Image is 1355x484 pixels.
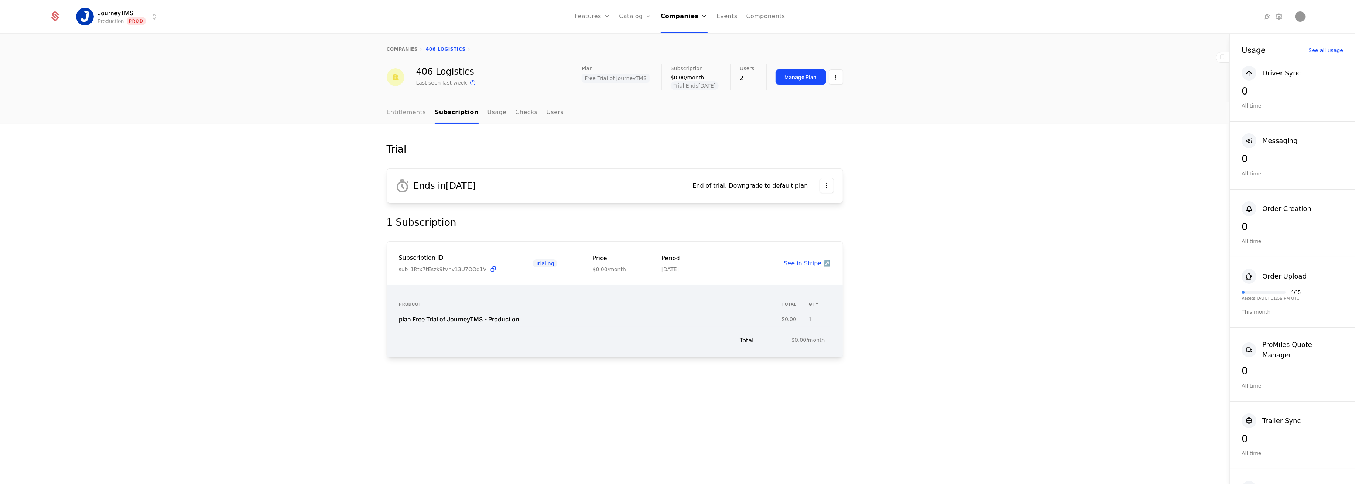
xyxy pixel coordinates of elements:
[1242,382,1343,389] div: All time
[1308,48,1343,53] div: See all usage
[387,68,404,86] img: 406 Logistics
[1262,136,1298,146] div: Messaging
[776,69,826,85] button: Manage Plan
[582,74,650,83] span: Free Trial of JourneyTMS
[396,175,681,197] div: Ends in [DATE]
[692,181,808,190] div: : Downgrade to default plan
[1242,86,1343,96] div: 0
[671,66,703,71] span: Subscription
[399,297,781,312] th: Product
[1262,68,1301,78] div: Driver Sync
[399,266,487,273] span: sub_1Rtx7tEszk9tVhv13U7OOd1V
[1291,290,1301,295] div: 1 / 15
[546,102,564,124] a: Users
[1262,340,1343,360] div: ProMiles Quote Manager
[1242,434,1343,444] div: 0
[416,67,478,76] div: 406 Logistics
[387,102,843,124] nav: Main
[829,69,843,85] button: Select action
[740,74,754,83] div: 2
[487,102,507,124] a: Usage
[671,81,719,90] span: Trial Ends [DATE]
[1242,366,1343,376] div: 0
[1242,308,1343,316] div: This month
[1242,133,1298,148] button: Messaging
[1262,271,1307,282] div: Order Upload
[1263,12,1272,21] a: Integrations
[820,178,834,193] button: Select action
[661,254,680,263] div: Period
[1242,222,1343,232] div: 0
[1262,416,1301,426] div: Trailer Sync
[692,181,725,190] span: End of trial
[399,316,520,322] div: plan Free Trial of JourneyTMS - Production
[809,317,811,322] div: 1
[781,297,809,312] th: total
[127,17,146,25] span: Prod
[671,74,719,81] div: $0.00/month
[1242,269,1307,284] button: Order Upload
[78,8,159,25] button: Select environment
[593,266,626,273] div: $0.00/month
[1242,102,1343,109] div: All time
[1242,340,1343,360] button: ProMiles Quote Manager
[387,47,418,52] a: companies
[785,74,817,81] div: Manage Plan
[782,317,797,322] div: $0.00
[661,266,680,273] div: [DATE]
[387,215,456,230] div: 1 Subscription
[435,102,479,124] a: Subscription
[593,254,626,263] div: Price
[791,336,825,344] span: $0.00/month
[533,259,557,267] span: Trialing
[1295,11,1306,22] img: Walker Probasco
[399,253,497,262] div: Subscription ID
[1242,296,1301,300] div: Resets [DATE] 11:59 PM UTC
[387,142,407,157] div: Trial
[740,66,754,71] span: Users
[582,66,593,71] span: Plan
[1242,201,1311,216] button: Order Creation
[97,17,124,25] div: Production
[387,102,564,124] ul: Choose Sub Page
[1242,154,1343,164] div: 0
[740,336,791,345] span: Total
[784,260,831,267] a: See in Stripe ↗️
[1242,450,1343,457] div: All time
[515,102,537,124] a: Checks
[1242,46,1265,54] div: Usage
[1242,413,1301,428] button: Trailer Sync
[1242,66,1301,81] button: Driver Sync
[808,297,831,312] th: QTY
[1242,238,1343,245] div: All time
[1242,170,1343,177] div: All time
[76,8,94,25] img: JourneyTMS
[1274,12,1283,21] a: Settings
[1262,204,1311,214] div: Order Creation
[387,102,426,124] a: Entitlements
[416,79,467,86] div: Last seen last week
[1295,11,1306,22] button: Open user button
[97,8,133,17] span: JourneyTMS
